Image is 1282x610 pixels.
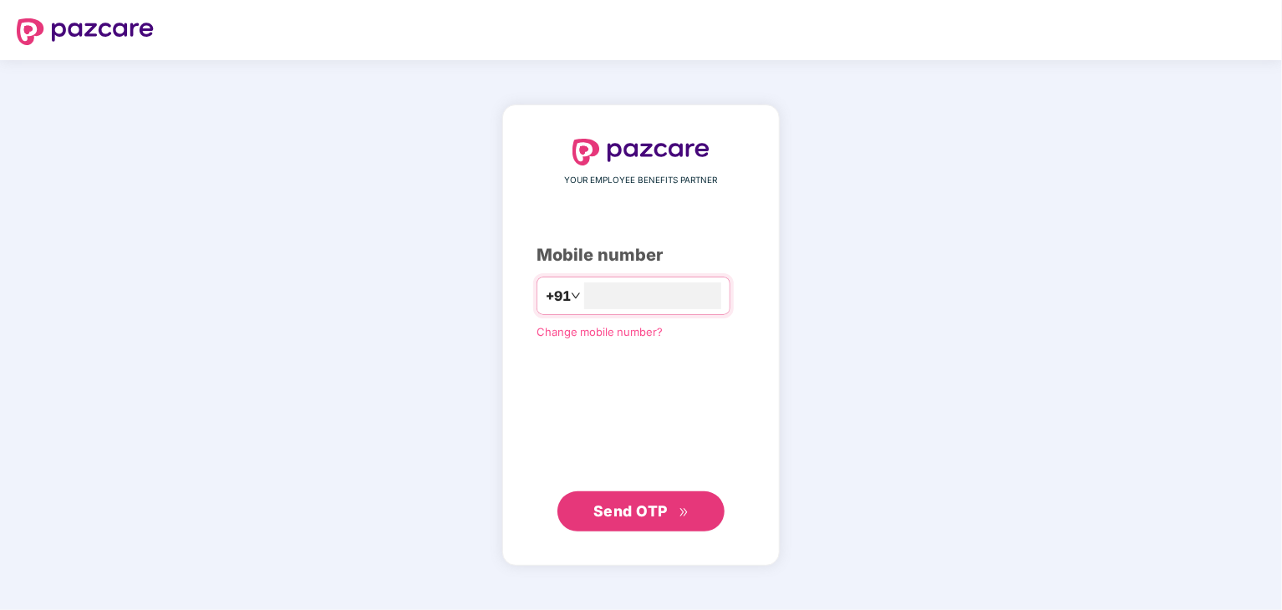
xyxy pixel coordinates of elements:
[546,286,571,307] span: +91
[557,491,725,531] button: Send OTPdouble-right
[537,325,663,338] a: Change mobile number?
[17,18,154,45] img: logo
[572,139,710,165] img: logo
[565,174,718,187] span: YOUR EMPLOYEE BENEFITS PARTNER
[571,291,581,301] span: down
[537,242,745,268] div: Mobile number
[679,507,689,518] span: double-right
[593,502,668,520] span: Send OTP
